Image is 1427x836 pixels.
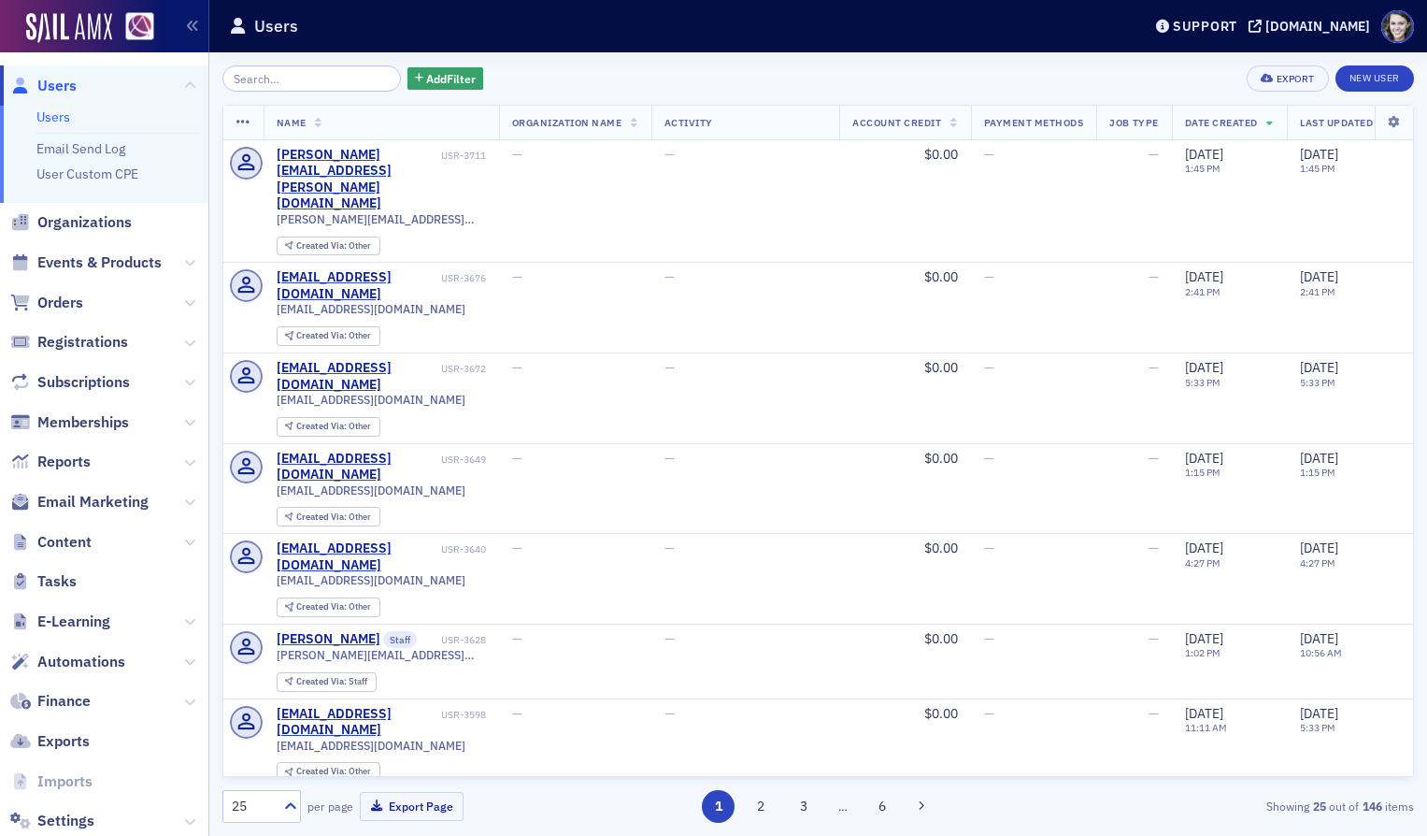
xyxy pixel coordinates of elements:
span: — [1149,268,1159,285]
time: 4:27 PM [1185,556,1220,569]
span: [DATE] [1185,146,1223,163]
span: — [512,540,522,556]
span: — [512,146,522,163]
a: Exports [10,731,90,752]
button: AddFilter [407,67,484,91]
a: Tasks [10,571,77,592]
span: Content [37,532,92,553]
span: — [1149,705,1159,722]
span: E-Learning [37,612,110,632]
span: Reports [37,452,91,472]
span: [DATE] [1300,705,1338,722]
button: [DOMAIN_NAME] [1249,20,1377,33]
div: USR-3628 [421,634,486,646]
span: — [512,268,522,285]
span: [PERSON_NAME][EMAIL_ADDRESS][PERSON_NAME][DOMAIN_NAME] [277,212,486,226]
span: … [830,798,856,814]
span: [DATE] [1185,540,1223,556]
div: USR-3676 [441,272,486,284]
div: [EMAIL_ADDRESS][DOMAIN_NAME] [277,451,438,483]
span: — [512,705,522,722]
a: Finance [10,691,91,712]
span: Last Updated [1300,116,1373,129]
span: Finance [37,691,91,712]
span: — [984,450,994,467]
time: 1:02 PM [1185,646,1220,659]
span: — [664,146,675,163]
span: — [984,146,994,163]
a: [EMAIL_ADDRESS][DOMAIN_NAME] [277,541,438,573]
a: Organizations [10,212,132,233]
div: Other [296,767,371,777]
button: 2 [745,790,778,823]
time: 11:11 AM [1185,721,1227,734]
a: Users [10,76,77,96]
span: — [664,450,675,467]
span: $0.00 [924,630,958,647]
span: [EMAIL_ADDRESS][DOMAIN_NAME] [277,393,465,407]
a: Content [10,532,92,553]
a: SailAMX [26,13,112,43]
div: Created Via: Other [277,762,380,782]
time: 1:15 PM [1300,466,1335,479]
a: Settings [10,811,94,831]
span: — [1149,630,1159,647]
button: 1 [702,790,735,823]
strong: 146 [1359,798,1385,814]
time: 10:56 AM [1300,646,1342,659]
span: Imports [37,771,93,792]
span: — [1149,540,1159,556]
label: per page [307,798,353,814]
span: Name [277,116,307,129]
span: — [664,268,675,285]
time: 5:33 PM [1300,376,1335,389]
span: — [664,630,675,647]
a: [PERSON_NAME][EMAIL_ADDRESS][PERSON_NAME][DOMAIN_NAME] [277,147,438,212]
span: [DATE] [1300,359,1338,376]
span: — [512,450,522,467]
span: — [984,630,994,647]
span: Add Filter [426,70,476,87]
span: [DATE] [1300,268,1338,285]
span: Email Marketing [37,492,149,512]
span: Registrations [37,332,128,353]
span: — [1149,359,1159,376]
span: [DATE] [1300,450,1338,467]
a: Subscriptions [10,372,130,393]
div: Other [296,422,371,432]
span: Account Credit [852,116,941,129]
div: Created Via: Other [277,417,380,437]
button: 6 [865,790,898,823]
span: — [1149,146,1159,163]
time: 1:45 PM [1185,162,1220,175]
span: — [984,540,994,556]
span: — [984,268,994,285]
button: 3 [787,790,820,823]
span: Exports [37,731,90,752]
span: Created Via : [296,239,349,252]
a: [EMAIL_ADDRESS][DOMAIN_NAME] [277,269,438,302]
span: [DATE] [1300,146,1338,163]
span: — [664,540,675,556]
span: Created Via : [296,765,349,777]
span: Events & Products [37,252,162,273]
span: Users [37,76,77,96]
span: [EMAIL_ADDRESS][DOMAIN_NAME] [277,302,465,316]
div: USR-3711 [441,150,486,162]
time: 1:15 PM [1185,466,1220,479]
a: Email Marketing [10,492,149,512]
div: Created Via: Other [277,507,380,526]
div: Created Via: Staff [277,672,377,692]
span: $0.00 [924,540,958,556]
span: [DATE] [1185,359,1223,376]
span: Orders [37,293,83,313]
div: USR-3672 [441,363,486,375]
div: [DOMAIN_NAME] [1265,18,1370,35]
span: $0.00 [924,268,958,285]
a: Registrations [10,332,128,353]
span: Subscriptions [37,372,130,393]
a: Orders [10,293,83,313]
time: 5:33 PM [1185,376,1220,389]
div: USR-3649 [441,454,486,466]
a: New User [1335,65,1414,92]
